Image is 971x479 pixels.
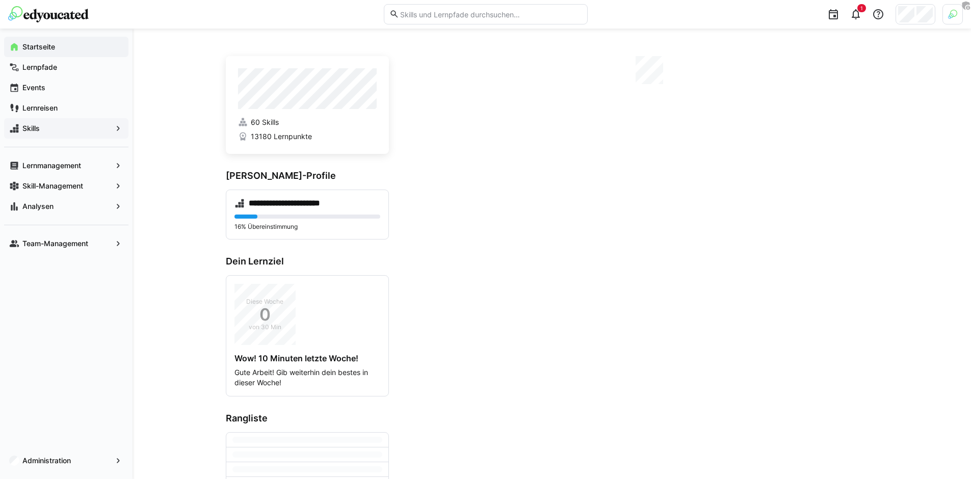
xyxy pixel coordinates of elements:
h3: Rangliste [226,413,389,424]
span: 1 [860,5,863,11]
a: 60 Skills [238,117,377,127]
input: Skills und Lernpfade durchsuchen… [399,10,582,19]
span: 13180 Lernpunkte [251,131,312,142]
h3: [PERSON_NAME]-Profile [226,170,389,181]
p: Gute Arbeit! Gib weiterhin dein bestes in dieser Woche! [234,367,380,388]
h4: Wow! 10 Minuten letzte Woche! [234,353,380,363]
p: 16% Übereinstimmung [234,223,380,231]
span: 60 Skills [251,117,279,127]
h3: Dein Lernziel [226,256,389,267]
